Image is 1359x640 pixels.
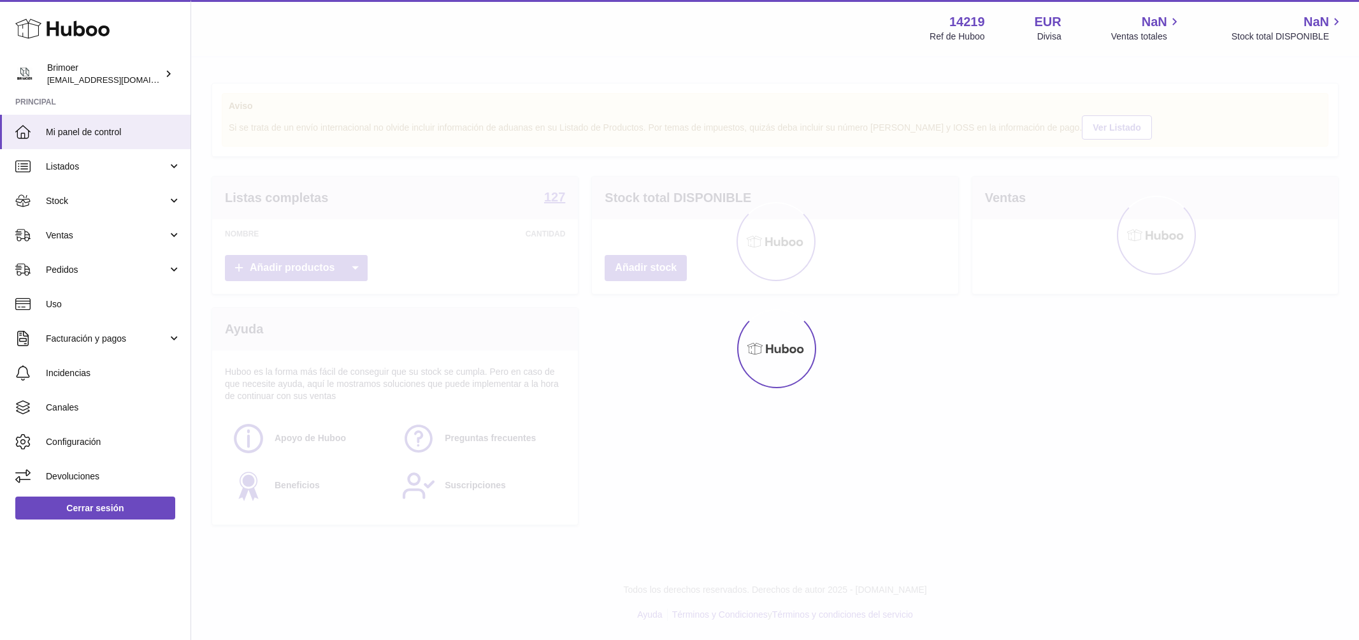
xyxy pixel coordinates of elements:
strong: EUR [1035,13,1061,31]
a: NaN Ventas totales [1111,13,1182,43]
span: NaN [1142,13,1167,31]
span: Pedidos [46,264,168,276]
span: Ventas [46,229,168,242]
span: Devoluciones [46,470,181,483]
strong: 14219 [949,13,985,31]
span: Canales [46,402,181,414]
div: Ref de Huboo [930,31,984,43]
span: Stock total DISPONIBLE [1232,31,1344,43]
span: Uso [46,298,181,310]
a: NaN Stock total DISPONIBLE [1232,13,1344,43]
span: Incidencias [46,367,181,379]
span: [EMAIL_ADDRESS][DOMAIN_NAME] [47,75,187,85]
span: Stock [46,195,168,207]
span: Listados [46,161,168,173]
a: Cerrar sesión [15,497,175,520]
span: Mi panel de control [46,126,181,138]
span: Ventas totales [1111,31,1182,43]
span: Facturación y pagos [46,333,168,345]
div: Divisa [1037,31,1061,43]
span: Configuración [46,436,181,448]
img: oroses@renuevo.es [15,64,34,84]
div: Brimoer [47,62,162,86]
span: NaN [1304,13,1329,31]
